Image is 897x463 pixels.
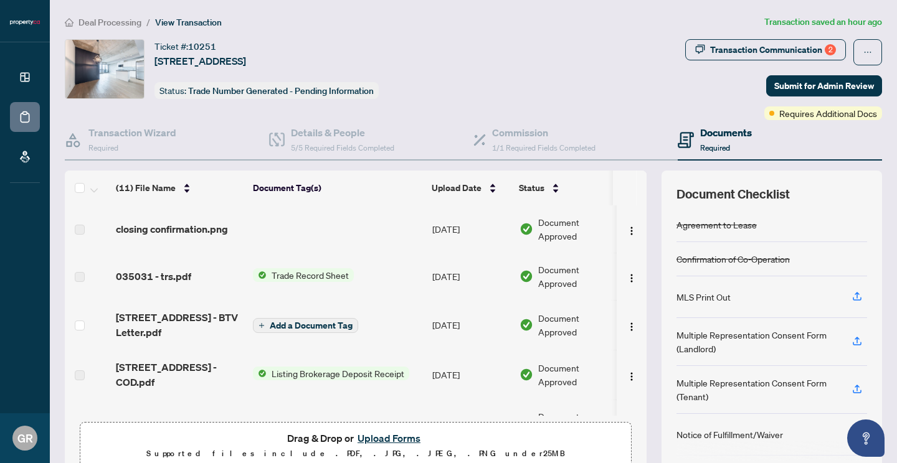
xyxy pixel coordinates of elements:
[116,269,191,284] span: 035031 - trs.pdf
[253,367,409,380] button: Status IconListing Brokerage Deposit Receipt
[111,171,248,205] th: (11) File Name
[627,322,637,332] img: Logo
[538,263,615,290] span: Document Approved
[427,300,515,350] td: [DATE]
[270,321,353,330] span: Add a Document Tag
[863,48,872,57] span: ellipsis
[538,361,615,388] span: Document Approved
[825,44,836,55] div: 2
[253,268,267,282] img: Status Icon
[116,222,228,236] span: closing confirmation.png
[676,218,757,231] div: Agreement to Lease
[154,82,379,99] div: Status:
[259,322,265,329] span: plus
[685,39,846,60] button: Transaction Communication2
[427,205,515,253] td: [DATE]
[520,222,533,236] img: Document Status
[520,368,533,381] img: Document Status
[287,430,424,446] span: Drag & Drop or
[492,125,596,140] h4: Commission
[253,268,354,282] button: Status IconTrade Record Sheet
[700,125,752,140] h4: Documents
[154,54,246,68] span: [STREET_ADDRESS]
[538,215,615,243] span: Document Approved
[622,365,642,385] button: Logo
[10,19,40,26] img: logo
[676,376,837,403] div: Multiple Representation Consent Form (Tenant)
[774,76,874,96] span: Submit for Admin Review
[65,40,144,98] img: IMG-E12337396_1.jpg
[427,350,515,400] td: [DATE]
[188,85,374,96] span: Trade Number Generated - Pending Information
[17,429,33,447] span: GR
[155,17,222,28] span: View Transaction
[188,41,216,52] span: 10251
[427,253,515,300] td: [DATE]
[700,143,730,152] span: Required
[847,419,885,457] button: Open asap
[779,106,877,120] span: Requires Additional Docs
[622,266,642,286] button: Logo
[354,430,424,446] button: Upload Forms
[627,273,637,283] img: Logo
[253,367,267,380] img: Status Icon
[520,318,533,332] img: Document Status
[676,185,790,203] span: Document Checklist
[538,311,615,339] span: Document Approved
[253,317,358,334] button: Add a Document Tag
[154,39,216,54] div: Ticket #:
[766,75,882,96] button: Submit for Admin Review
[116,181,176,195] span: (11) File Name
[146,15,150,29] li: /
[622,315,642,335] button: Logo
[538,409,615,437] span: Document Approved
[267,268,354,282] span: Trade Record Sheet
[291,143,394,152] span: 5/5 Required Fields Completed
[88,446,624,461] p: Supported files include .PDF, .JPG, .JPEG, .PNG under 25 MB
[291,125,394,140] h4: Details & People
[764,15,882,29] article: Transaction saved an hour ago
[65,18,74,27] span: home
[253,318,358,333] button: Add a Document Tag
[427,171,514,205] th: Upload Date
[116,360,243,390] span: [STREET_ADDRESS] - COD.pdf
[676,428,783,441] div: Notice of Fulfillment/Waiver
[88,125,176,140] h4: Transaction Wizard
[627,226,637,236] img: Logo
[622,219,642,239] button: Logo
[520,269,533,283] img: Document Status
[492,143,596,152] span: 1/1 Required Fields Completed
[676,328,837,355] div: Multiple Representation Consent Form (Landlord)
[519,181,544,195] span: Status
[116,310,243,340] span: [STREET_ADDRESS] - BTV Letter.pdf
[267,367,409,380] span: Listing Brokerage Deposit Receipt
[514,171,620,205] th: Status
[432,181,482,195] span: Upload Date
[427,400,515,447] td: [DATE]
[248,171,427,205] th: Document Tag(s)
[676,252,790,266] div: Confirmation of Co-Operation
[78,17,141,28] span: Deal Processing
[88,143,118,152] span: Required
[627,372,637,381] img: Logo
[710,40,836,60] div: Transaction Communication
[676,290,731,304] div: MLS Print Out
